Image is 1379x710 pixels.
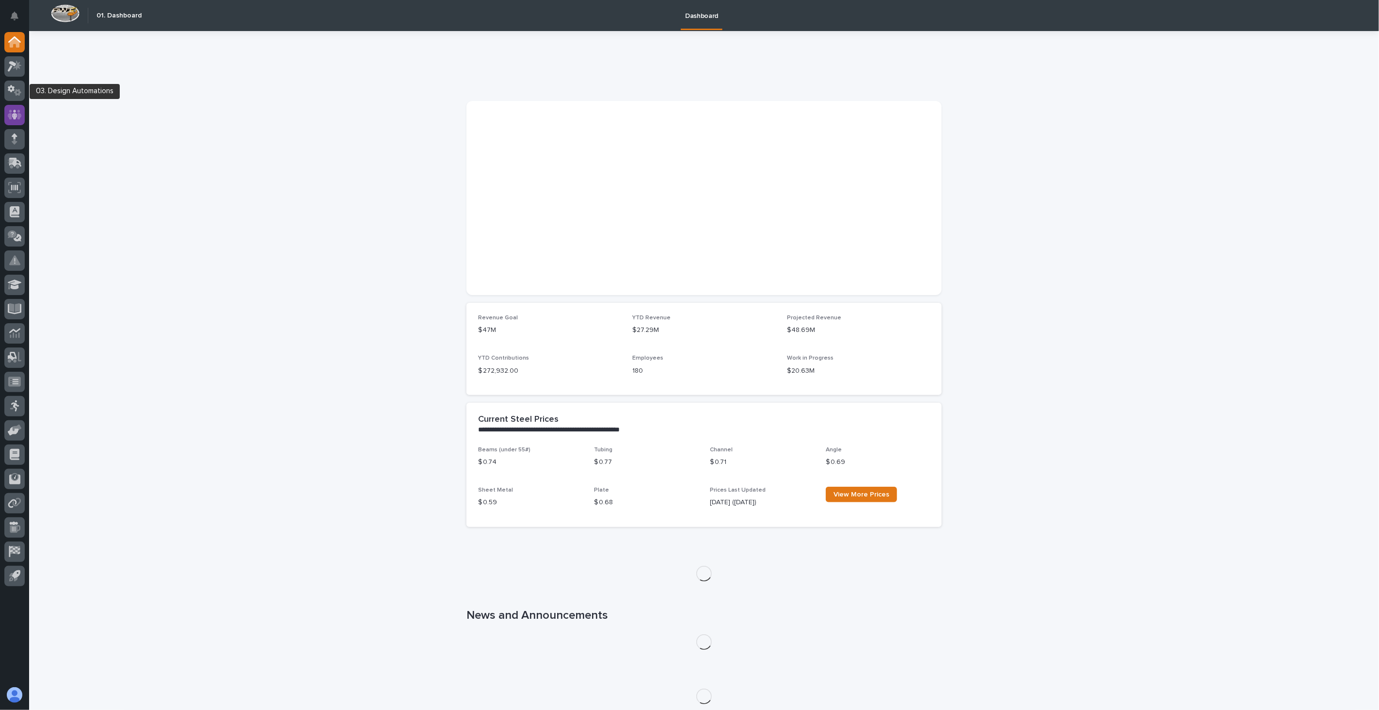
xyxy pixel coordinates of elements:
span: View More Prices [834,491,889,498]
span: Channel [710,447,733,453]
button: users-avatar [4,685,25,705]
h2: Current Steel Prices [478,414,559,425]
h2: 01. Dashboard [96,12,142,20]
span: Work in Progress [787,355,834,361]
p: $ 0.69 [826,457,930,467]
span: Employees [633,355,664,361]
img: Workspace Logo [51,4,80,22]
span: Revenue Goal [478,315,518,321]
span: Projected Revenue [787,315,841,321]
p: $ 0.71 [710,457,814,467]
span: Plate [594,487,609,493]
span: Tubing [594,447,612,453]
p: $ 0.74 [478,457,582,467]
p: $ 0.77 [594,457,698,467]
span: Prices Last Updated [710,487,766,493]
p: 180 [633,366,776,376]
p: [DATE] ([DATE]) [710,497,814,508]
p: $ 272,932.00 [478,366,621,376]
span: Angle [826,447,842,453]
h1: News and Announcements [466,609,942,623]
button: Notifications [4,6,25,26]
a: View More Prices [826,487,897,502]
span: YTD Revenue [633,315,671,321]
p: $ 0.59 [478,497,582,508]
div: Notifications [12,12,25,27]
p: $20.63M [787,366,930,376]
p: $48.69M [787,325,930,335]
p: $27.29M [633,325,776,335]
span: YTD Contributions [478,355,529,361]
p: $ 0.68 [594,497,698,508]
span: Sheet Metal [478,487,513,493]
span: Beams (under 55#) [478,447,530,453]
p: $47M [478,325,621,335]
